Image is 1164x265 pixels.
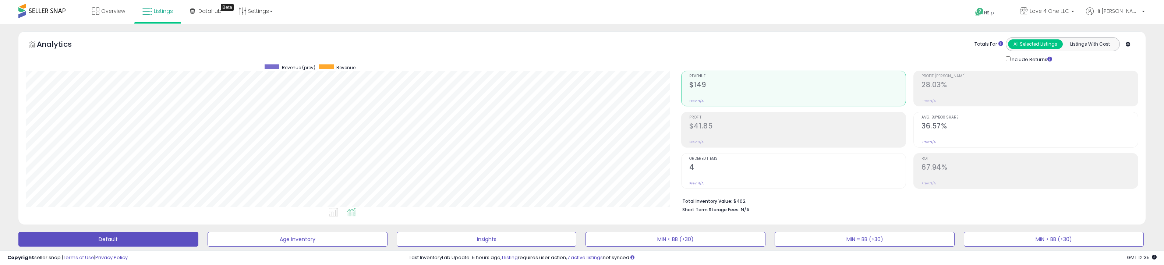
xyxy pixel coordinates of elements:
h2: 36.57% [921,122,1138,132]
a: 7 active listings [567,254,603,261]
small: Prev: N/A [921,99,936,103]
a: 1 listing [502,254,518,261]
a: Terms of Use [63,254,94,261]
h2: $41.85 [689,122,906,132]
i: Get Help [975,7,984,17]
span: Listings [154,7,173,15]
small: Prev: N/A [689,140,704,144]
a: Help [969,2,1008,24]
small: Prev: N/A [689,181,704,185]
span: Revenue [336,64,355,71]
li: $462 [682,196,1133,205]
button: MIN = BB (>30) [775,232,955,247]
h2: 4 [689,163,906,173]
div: Last InventoryLab Update: 5 hours ago, requires user action, not synced. [410,254,1157,261]
button: MIN > BB (>30) [964,232,1144,247]
span: Hi [PERSON_NAME] [1096,7,1140,15]
span: Overview [101,7,125,15]
span: Profit [689,116,906,120]
span: Revenue [689,74,906,78]
button: MIN < BB (>30) [585,232,765,247]
span: ROI [921,157,1138,161]
span: Revenue (prev) [282,64,315,71]
button: Listings With Cost [1062,39,1117,49]
a: Hi [PERSON_NAME] [1086,7,1145,24]
span: Profit [PERSON_NAME] [921,74,1138,78]
span: DataHub [198,7,222,15]
span: Love 4 One LLC [1030,7,1069,15]
strong: Copyright [7,254,34,261]
b: Short Term Storage Fees: [682,206,740,213]
button: Insights [397,232,577,247]
span: Avg. Buybox Share [921,116,1138,120]
h2: 67.94% [921,163,1138,173]
h5: Analytics [37,39,86,51]
span: 2025-09-15 12:35 GMT [1127,254,1157,261]
small: Prev: N/A [921,140,936,144]
button: All Selected Listings [1008,39,1063,49]
a: Privacy Policy [95,254,128,261]
span: Ordered Items [689,157,906,161]
div: seller snap | | [7,254,128,261]
h2: 28.03% [921,81,1138,91]
button: Default [18,232,198,247]
span: Help [984,10,994,16]
span: N/A [741,206,750,213]
div: Tooltip anchor [221,4,234,11]
button: Age Inventory [208,232,388,247]
b: Total Inventory Value: [682,198,732,204]
small: Prev: N/A [689,99,704,103]
h2: $149 [689,81,906,91]
div: Include Returns [1000,55,1061,63]
small: Prev: N/A [921,181,936,185]
div: Totals For [974,41,1003,48]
